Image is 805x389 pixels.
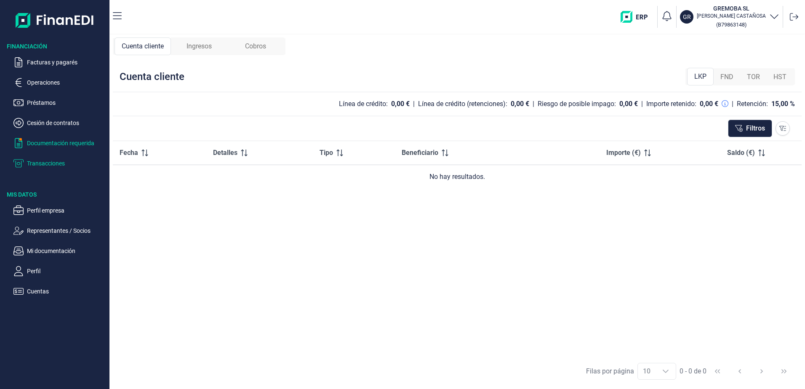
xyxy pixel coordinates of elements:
h3: GREMOBA SL [697,4,766,13]
span: Importe (€) [606,148,641,158]
div: Choose [656,363,676,379]
button: GRGREMOBA SL[PERSON_NAME] CASTAÑOSA(B79863148) [680,4,779,29]
span: Fecha [120,148,138,158]
button: Documentación requerida [13,138,106,148]
img: erp [621,11,654,23]
p: Facturas y pagarés [27,57,106,67]
span: LKP [694,72,706,82]
p: Cesión de contratos [27,118,106,128]
div: LKP [687,68,714,85]
p: Préstamos [27,98,106,108]
div: Línea de crédito (retenciones): [418,100,507,108]
button: Operaciones [13,77,106,88]
span: FND [720,72,733,82]
div: | [413,99,415,109]
button: Next Page [752,361,772,381]
span: Tipo [320,148,333,158]
p: GR [683,13,691,21]
button: Previous Page [730,361,750,381]
span: Beneficiario [402,148,438,158]
p: Representantes / Socios [27,226,106,236]
img: Logo de aplicación [16,7,94,34]
p: Cuentas [27,286,106,296]
p: [PERSON_NAME] CASTAÑOSA [697,13,766,19]
span: Cobros [245,41,266,51]
button: Facturas y pagarés [13,57,106,67]
div: | [533,99,534,109]
p: Transacciones [27,158,106,168]
button: Last Page [774,361,794,381]
button: Cuentas [13,286,106,296]
div: Cuenta cliente [115,37,171,55]
button: Mi documentación [13,246,106,256]
button: Perfil [13,266,106,276]
span: Saldo (€) [727,148,755,158]
p: Mi documentación [27,246,106,256]
span: Detalles [213,148,237,158]
span: TOR [747,72,760,82]
button: Cesión de contratos [13,118,106,128]
div: FND [714,69,740,85]
button: Préstamos [13,98,106,108]
p: Operaciones [27,77,106,88]
span: HST [773,72,786,82]
span: Ingresos [187,41,212,51]
div: Cobros [227,37,284,55]
div: TOR [740,69,767,85]
small: Copiar cif [716,21,746,28]
div: | [732,99,733,109]
span: 0 - 0 de 0 [680,368,706,375]
div: Filas por página [586,366,634,376]
button: Perfil empresa [13,205,106,216]
div: No hay resultados. [120,172,795,182]
button: Filtros [728,120,772,137]
span: Cuenta cliente [122,41,164,51]
div: Línea de crédito: [339,100,388,108]
button: Transacciones [13,158,106,168]
p: Perfil [27,266,106,276]
div: 0,00 € [511,100,529,108]
div: Importe retenido: [646,100,696,108]
div: Retención: [737,100,768,108]
div: 0,00 € [700,100,718,108]
div: 0,00 € [391,100,410,108]
p: Documentación requerida [27,138,106,148]
div: 15,00 % [771,100,795,108]
div: | [641,99,643,109]
div: Ingresos [171,37,227,55]
button: Representantes / Socios [13,226,106,236]
div: Riesgo de posible impago: [538,100,616,108]
div: 0,00 € [619,100,638,108]
button: First Page [707,361,728,381]
div: Cuenta cliente [120,70,184,83]
p: Perfil empresa [27,205,106,216]
div: HST [767,69,793,85]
